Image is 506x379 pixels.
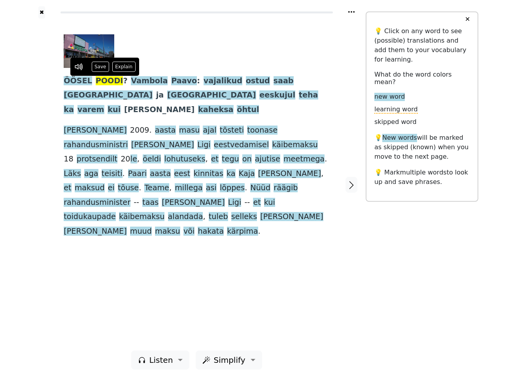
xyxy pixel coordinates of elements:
[374,93,405,101] span: new word
[118,183,139,193] span: tõuse
[131,351,189,370] button: Listen
[102,169,123,179] span: teisiti
[169,183,172,193] span: ,
[38,6,45,19] button: ✖
[179,126,200,135] span: masu
[274,183,298,193] span: räägib
[197,140,211,150] span: Ligi
[382,134,417,142] span: New words
[253,198,261,208] span: et
[374,118,417,126] span: skipped word
[77,154,117,164] span: protsendilt
[130,227,152,236] span: muud
[213,354,245,366] span: Simplify
[183,227,194,236] span: või
[460,12,475,26] button: ✕
[124,105,194,115] span: [PERSON_NAME]
[64,183,71,193] span: et
[174,169,190,179] span: eest
[211,154,219,164] span: et
[167,90,256,100] span: [GEOGRAPHIC_DATA]
[239,169,255,179] span: Kaja
[264,198,275,208] span: kui
[131,76,168,86] span: Vambola
[374,26,470,64] p: 💡 Click on any word to see (possible) translations and add them to your vocabulary for learning.
[245,183,247,193] span: .
[150,169,171,179] span: aasta
[214,140,269,150] span: eestvedamisel
[134,198,139,208] span: --
[374,133,470,161] p: 💡 will be marked as skipped (known) when you move to the next page.
[64,227,126,236] span: [PERSON_NAME]
[197,76,200,86] span: :
[108,105,121,115] span: kui
[108,183,115,193] span: ei
[244,198,250,208] span: --
[64,140,128,150] span: rahandusministri
[321,169,323,179] span: ,
[96,76,123,86] span: POODI
[156,90,164,100] span: ja
[64,126,126,135] span: [PERSON_NAME]
[272,140,318,150] span: käibemaksu
[149,126,152,135] span: .
[149,354,173,366] span: Listen
[168,212,203,222] span: alandada
[260,212,323,222] span: [PERSON_NAME]
[274,76,294,86] span: saab
[75,183,105,193] span: maksud
[325,154,327,164] span: .
[128,169,147,179] span: Paari
[246,76,270,86] span: ostud
[77,105,104,115] span: varem
[64,154,73,164] span: 18
[162,198,225,208] span: [PERSON_NAME]
[206,183,217,193] span: asi
[258,169,321,179] span: [PERSON_NAME]
[374,71,470,86] h6: What do the word colors mean?
[203,126,216,135] span: ajal
[220,183,245,193] span: lõppes
[142,198,159,208] span: taas
[64,90,153,100] span: [GEOGRAPHIC_DATA]
[139,183,141,193] span: .
[131,140,194,150] span: [PERSON_NAME]
[259,90,295,100] span: eeskujul
[196,351,262,370] button: Simplify
[258,227,261,236] span: .
[84,169,98,179] span: aga
[64,105,74,115] span: ka
[123,169,125,179] span: .
[123,76,127,86] span: ?
[222,154,239,164] span: tegu
[64,212,116,222] span: toidukaupade
[250,183,270,193] span: Nüüd
[171,76,197,86] span: Paavo
[198,105,234,115] span: kaheksa
[137,154,140,164] span: ,
[227,169,236,179] span: ka
[92,62,109,72] button: Save
[198,227,224,236] span: hakata
[64,76,92,86] span: ÖÖSEL
[130,154,137,164] span: le
[255,154,280,164] span: ajutise
[175,183,202,193] span: millega
[130,126,149,135] span: 2009
[283,154,325,164] span: meetmega
[220,126,244,135] span: tõsteti
[194,169,223,179] span: kinnitas
[112,62,136,72] button: Explain
[374,168,470,187] p: 💡 Mark to look up and save phrases.
[242,154,252,164] span: on
[374,105,418,114] span: learning word
[203,212,205,222] span: ,
[144,183,169,193] span: Teame
[205,154,208,164] span: ,
[400,169,447,176] span: multiple words
[143,154,161,164] span: öeldi
[231,212,257,222] span: selleks
[164,154,205,164] span: lohutuseks
[64,198,130,208] span: rahandusminister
